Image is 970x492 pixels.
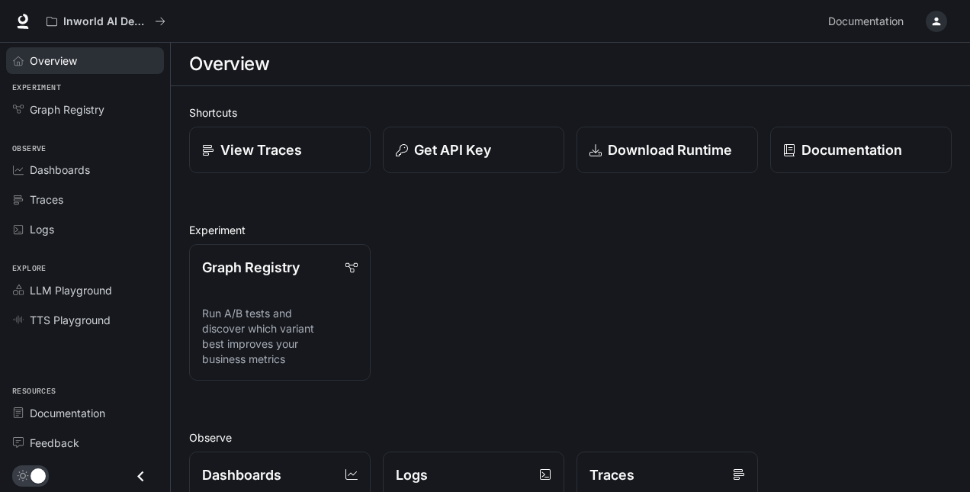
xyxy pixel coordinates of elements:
[6,277,164,304] a: LLM Playground
[189,49,269,79] h1: Overview
[6,400,164,426] a: Documentation
[396,465,428,485] p: Logs
[801,140,902,160] p: Documentation
[608,140,732,160] p: Download Runtime
[770,127,952,173] a: Documentation
[189,244,371,381] a: Graph RegistryRun A/B tests and discover which variant best improves your business metrics
[30,53,77,69] span: Overview
[30,282,112,298] span: LLM Playground
[63,15,149,28] p: Inworld AI Demos
[30,435,79,451] span: Feedback
[202,465,281,485] p: Dashboards
[30,312,111,328] span: TTS Playground
[30,162,90,178] span: Dashboards
[577,127,758,173] a: Download Runtime
[6,47,164,74] a: Overview
[589,465,634,485] p: Traces
[6,156,164,183] a: Dashboards
[6,216,164,243] a: Logs
[6,429,164,456] a: Feedback
[40,6,172,37] button: All workspaces
[383,127,564,173] button: Get API Key
[202,306,358,367] p: Run A/B tests and discover which variant best improves your business metrics
[30,405,105,421] span: Documentation
[202,257,300,278] p: Graph Registry
[189,127,371,173] a: View Traces
[30,191,63,207] span: Traces
[828,12,904,31] span: Documentation
[6,307,164,333] a: TTS Playground
[189,429,952,445] h2: Observe
[31,467,46,484] span: Dark mode toggle
[30,101,104,117] span: Graph Registry
[189,105,952,121] h2: Shortcuts
[30,221,54,237] span: Logs
[6,96,164,123] a: Graph Registry
[822,6,915,37] a: Documentation
[189,222,952,238] h2: Experiment
[414,140,491,160] p: Get API Key
[124,461,158,492] button: Close drawer
[6,186,164,213] a: Traces
[220,140,302,160] p: View Traces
